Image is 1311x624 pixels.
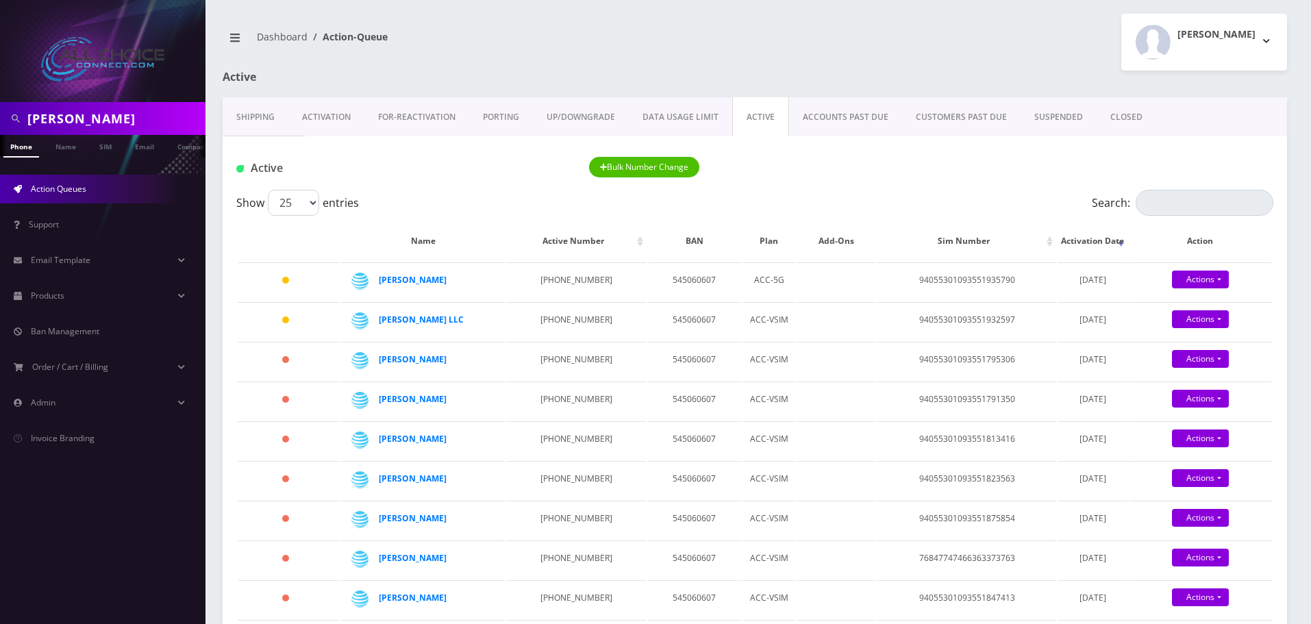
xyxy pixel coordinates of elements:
[29,219,59,230] span: Support
[902,97,1021,137] a: CUSTOMERS PAST DUE
[648,221,741,261] th: BAN
[1172,469,1229,487] a: Actions
[506,421,646,460] td: [PHONE_NUMBER]
[364,97,469,137] a: FOR-REActivation
[1079,433,1106,445] span: [DATE]
[506,382,646,420] td: [PHONE_NUMBER]
[506,342,646,380] td: [PHONE_NUMBER]
[1058,221,1127,261] th: Activation Date: activate to sort column ascending
[877,501,1057,539] td: 94055301093551875854
[1079,393,1106,405] span: [DATE]
[648,382,741,420] td: 545060607
[1177,29,1256,40] h2: [PERSON_NAME]
[648,302,741,340] td: 545060607
[1121,14,1287,71] button: [PERSON_NAME]
[877,262,1057,301] td: 94055301093551935790
[877,302,1057,340] td: 94055301093551932597
[268,190,319,216] select: Showentries
[629,97,732,137] a: DATA USAGE LIMIT
[31,290,64,301] span: Products
[31,432,95,444] span: Invoice Branding
[236,162,569,175] h1: Active
[1172,271,1229,288] a: Actions
[41,37,164,82] img: All Choice Connect
[379,314,464,325] a: [PERSON_NAME] LLC
[32,361,108,373] span: Order / Cart / Billing
[223,71,564,84] h1: Active
[742,461,797,499] td: ACC-VSIM
[31,325,99,337] span: Ban Management
[648,342,741,380] td: 545060607
[589,157,700,177] button: Bulk Number Change
[506,540,646,579] td: [PHONE_NUMBER]
[31,397,55,408] span: Admin
[506,262,646,301] td: [PHONE_NUMBER]
[506,221,646,261] th: Active Number: activate to sort column ascending
[236,165,244,173] img: Active
[742,262,797,301] td: ACC-5G
[1079,473,1106,484] span: [DATE]
[379,592,447,603] a: [PERSON_NAME]
[1079,353,1106,365] span: [DATE]
[742,501,797,539] td: ACC-VSIM
[379,433,447,445] a: [PERSON_NAME]
[1172,549,1229,566] a: Actions
[308,29,388,44] li: Action-Queue
[1021,97,1097,137] a: SUSPENDED
[1092,190,1273,216] label: Search:
[379,552,447,564] a: [PERSON_NAME]
[877,342,1057,380] td: 94055301093551795306
[648,501,741,539] td: 545060607
[469,97,533,137] a: PORTING
[742,540,797,579] td: ACC-VSIM
[732,97,789,137] a: ACTIVE
[223,23,745,62] nav: breadcrumb
[1136,190,1273,216] input: Search:
[877,382,1057,420] td: 94055301093551791350
[877,221,1057,261] th: Sim Number: activate to sort column ascending
[1172,429,1229,447] a: Actions
[171,135,216,156] a: Company
[877,540,1057,579] td: 76847747466363373763
[877,461,1057,499] td: 94055301093551823563
[533,97,629,137] a: UP/DOWNGRADE
[1079,314,1106,325] span: [DATE]
[506,501,646,539] td: [PHONE_NUMBER]
[1172,390,1229,408] a: Actions
[742,221,797,261] th: Plan
[742,342,797,380] td: ACC-VSIM
[506,302,646,340] td: [PHONE_NUMBER]
[1172,588,1229,606] a: Actions
[797,221,876,261] th: Add-Ons
[379,393,447,405] a: [PERSON_NAME]
[789,97,902,137] a: ACCOUNTS PAST DUE
[742,382,797,420] td: ACC-VSIM
[379,353,447,365] strong: [PERSON_NAME]
[379,473,447,484] a: [PERSON_NAME]
[648,421,741,460] td: 545060607
[379,274,447,286] a: [PERSON_NAME]
[1079,274,1106,286] span: [DATE]
[1172,350,1229,368] a: Actions
[1097,97,1156,137] a: CLOSED
[92,135,118,156] a: SIM
[742,580,797,619] td: ACC-VSIM
[742,302,797,340] td: ACC-VSIM
[1172,310,1229,328] a: Actions
[257,30,308,43] a: Dashboard
[379,512,447,524] a: [PERSON_NAME]
[648,262,741,301] td: 545060607
[1079,592,1106,603] span: [DATE]
[648,540,741,579] td: 545060607
[506,580,646,619] td: [PHONE_NUMBER]
[1079,552,1106,564] span: [DATE]
[223,97,288,137] a: Shipping
[648,461,741,499] td: 545060607
[341,221,505,261] th: Name
[49,135,83,156] a: Name
[31,254,90,266] span: Email Template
